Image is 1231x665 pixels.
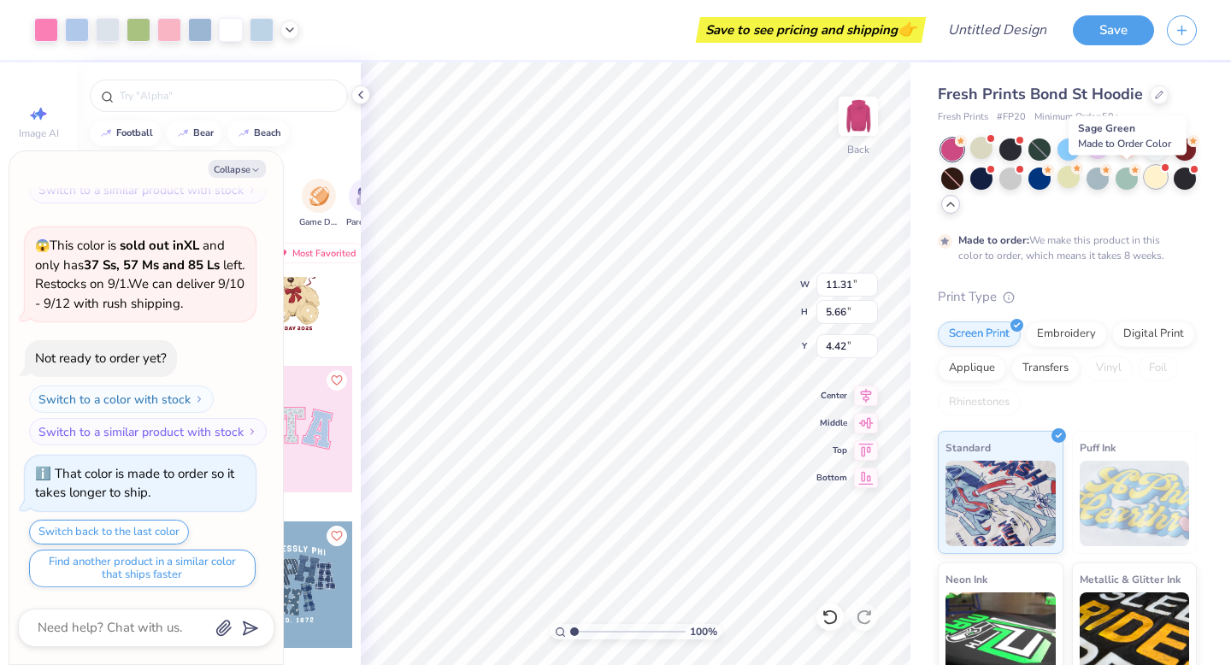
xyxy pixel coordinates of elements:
div: football [116,128,153,138]
div: Most Favorited [268,243,364,263]
button: Collapse [209,160,266,178]
div: filter for Parent's Weekend [346,179,386,229]
button: Find another product in a similar color that ships faster [29,550,256,587]
button: Like [327,370,347,391]
img: trend_line.gif [99,128,113,138]
div: Rhinestones [938,390,1021,415]
div: Transfers [1011,356,1080,381]
div: Embroidery [1026,321,1107,347]
img: Standard [945,461,1056,546]
strong: Made to order: [958,233,1029,247]
span: This color is and only has left . Restocks on 9/1. We can deliver 9/10 - 9/12 with rush shipping. [35,237,244,312]
div: Save to see pricing and shipping [700,17,922,43]
input: Try "Alpha" [118,87,337,104]
div: Digital Print [1112,321,1195,347]
span: Fresh Prints [938,110,988,125]
button: football [90,121,161,146]
span: Top [816,444,847,456]
div: Screen Print [938,321,1021,347]
span: # FP20 [997,110,1026,125]
span: Middle [816,417,847,429]
button: bear [167,121,221,146]
span: 👉 [898,19,916,39]
div: Print Type [938,287,1197,307]
button: beach [227,121,289,146]
strong: 37 Ss, 57 Ms and 85 Ls [84,256,220,274]
div: filter for Game Day [299,179,339,229]
button: Switch to a similar product with stock [29,418,267,445]
span: Neon Ink [945,570,987,588]
span: Standard [945,438,991,456]
span: Puff Ink [1080,438,1116,456]
span: Bottom [816,472,847,484]
div: Not ready to order yet? [35,350,167,367]
img: Switch to a color with stock [194,394,204,404]
strong: sold out in XL [120,237,199,254]
button: Switch to a similar product with stock [29,176,267,203]
span: Made to Order Color [1078,137,1171,150]
img: Puff Ink [1080,461,1190,546]
img: Switch to a similar product with stock [247,185,257,195]
span: Metallic & Glitter Ink [1080,570,1181,588]
div: Sage Green [1069,116,1187,156]
button: filter button [299,179,339,229]
img: trend_line.gif [176,128,190,138]
img: trend_line.gif [237,128,250,138]
div: We make this product in this color to order, which means it takes 8 weeks. [958,232,1169,263]
span: 😱 [35,238,50,254]
div: Vinyl [1085,356,1133,381]
div: Back [847,142,869,157]
img: Back [841,99,875,133]
img: Parent's Weekend Image [356,186,376,206]
div: Applique [938,356,1006,381]
button: Like [327,526,347,546]
img: Game Day Image [309,186,329,206]
button: Switch to a color with stock [29,385,214,413]
button: Save [1073,15,1154,45]
span: Game Day [299,216,339,229]
div: beach [254,128,281,138]
span: 100 % [690,624,717,639]
div: That color is made to order so it takes longer to ship. [35,465,234,502]
div: bear [193,128,214,138]
span: Image AI [19,127,59,140]
input: Untitled Design [934,13,1060,47]
span: Minimum Order: 50 + [1034,110,1120,125]
span: Fresh Prints Bond St Hoodie [938,84,1143,104]
span: Center [816,390,847,402]
button: Switch back to the last color [29,520,189,544]
span: Parent's Weekend [346,216,386,229]
div: Foil [1138,356,1178,381]
img: Switch to a similar product with stock [247,427,257,437]
button: filter button [346,179,386,229]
